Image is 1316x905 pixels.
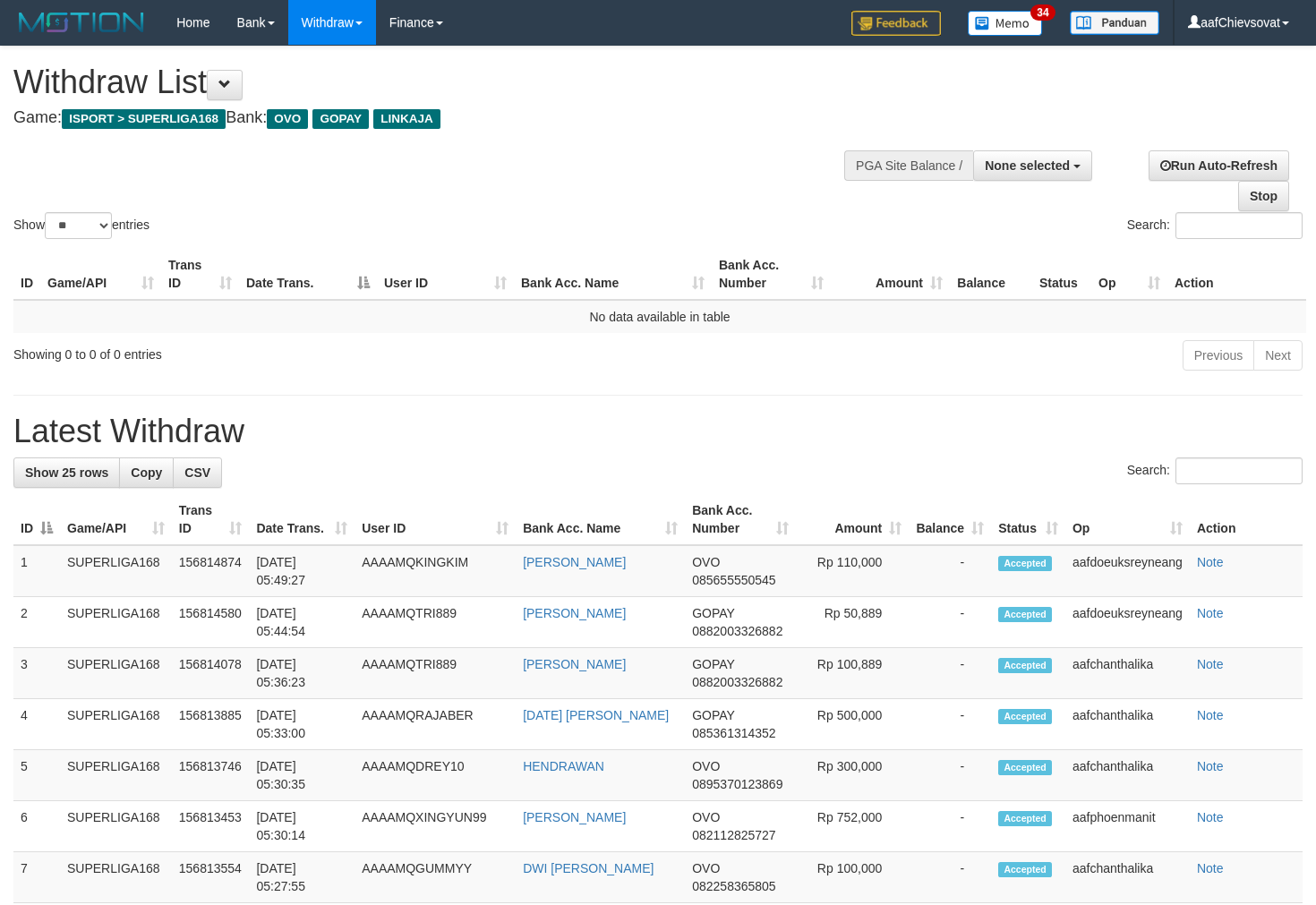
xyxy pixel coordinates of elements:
[985,158,1070,173] span: None selected
[831,249,950,300] th: Amount: activate to sort column ascending
[239,249,377,300] th: Date Trans.: activate to sort column descending
[60,597,172,648] td: SUPERLIGA168
[172,494,250,545] th: Trans ID: activate to sort column ascending
[119,457,174,488] a: Copy
[13,109,859,127] h4: Game: Bank:
[40,249,161,300] th: Game/API: activate to sort column ascending
[172,597,250,648] td: 156814580
[998,760,1052,775] span: Accepted
[1197,708,1224,722] a: Note
[13,300,1306,333] td: No data available in table
[1127,212,1303,239] label: Search:
[267,109,308,129] span: OVO
[249,852,355,903] td: [DATE] 05:27:55
[1065,545,1190,597] td: aafdoeuksreyneang
[1197,810,1224,824] a: Note
[514,249,712,300] th: Bank Acc. Name: activate to sort column ascending
[60,699,172,750] td: SUPERLIGA168
[523,861,654,875] a: DWI [PERSON_NAME]
[692,861,720,875] span: OVO
[1065,750,1190,801] td: aafchanthalika
[909,545,991,597] td: -
[523,810,626,824] a: [PERSON_NAME]
[13,801,60,852] td: 6
[62,109,226,129] span: ISPORT > SUPERLIGA168
[685,494,795,545] th: Bank Acc. Number: activate to sort column ascending
[692,828,775,842] span: Copy 082112825727 to clipboard
[355,801,516,852] td: AAAAMQXINGYUN99
[998,607,1052,622] span: Accepted
[1065,801,1190,852] td: aafphoenmanit
[172,750,250,801] td: 156813746
[851,11,941,36] img: Feedback.jpg
[1065,852,1190,903] td: aafchanthalika
[1253,340,1303,371] a: Next
[172,801,250,852] td: 156813453
[909,494,991,545] th: Balance: activate to sort column ascending
[13,597,60,648] td: 2
[1167,249,1306,300] th: Action
[1175,212,1303,239] input: Search:
[973,150,1092,181] button: None selected
[45,212,112,239] select: Showentries
[909,750,991,801] td: -
[796,750,910,801] td: Rp 300,000
[249,494,355,545] th: Date Trans.: activate to sort column ascending
[998,709,1052,724] span: Accepted
[1197,606,1224,620] a: Note
[13,64,859,100] h1: Withdraw List
[991,494,1065,545] th: Status: activate to sort column ascending
[998,862,1052,877] span: Accepted
[172,852,250,903] td: 156813554
[131,465,162,480] span: Copy
[950,249,1032,300] th: Balance
[1238,181,1289,211] a: Stop
[249,699,355,750] td: [DATE] 05:33:00
[13,852,60,903] td: 7
[13,750,60,801] td: 5
[60,648,172,699] td: SUPERLIGA168
[796,494,910,545] th: Amount: activate to sort column ascending
[60,750,172,801] td: SUPERLIGA168
[172,648,250,699] td: 156814078
[355,648,516,699] td: AAAAMQTRI889
[60,545,172,597] td: SUPERLIGA168
[249,801,355,852] td: [DATE] 05:30:14
[796,545,910,597] td: Rp 110,000
[692,657,734,671] span: GOPAY
[1149,150,1289,181] a: Run Auto-Refresh
[998,811,1052,826] span: Accepted
[1197,555,1224,569] a: Note
[909,801,991,852] td: -
[13,545,60,597] td: 1
[1197,657,1224,671] a: Note
[1197,759,1224,773] a: Note
[355,852,516,903] td: AAAAMQGUMMYY
[355,494,516,545] th: User ID: activate to sort column ascending
[249,545,355,597] td: [DATE] 05:49:27
[796,699,910,750] td: Rp 500,000
[172,545,250,597] td: 156814874
[523,657,626,671] a: [PERSON_NAME]
[13,338,535,363] div: Showing 0 to 0 of 0 entries
[796,597,910,648] td: Rp 50,889
[909,648,991,699] td: -
[1197,861,1224,875] a: Note
[712,249,831,300] th: Bank Acc. Number: activate to sort column ascending
[909,597,991,648] td: -
[377,249,514,300] th: User ID: activate to sort column ascending
[13,648,60,699] td: 3
[13,9,150,36] img: MOTION_logo.png
[60,494,172,545] th: Game/API: activate to sort column ascending
[173,457,222,488] a: CSV
[13,414,1303,449] h1: Latest Withdraw
[692,555,720,569] span: OVO
[692,777,782,791] span: Copy 0895370123869 to clipboard
[1030,4,1055,21] span: 34
[1070,11,1159,35] img: panduan.png
[998,556,1052,571] span: Accepted
[1175,457,1303,484] input: Search:
[60,852,172,903] td: SUPERLIGA168
[796,648,910,699] td: Rp 100,889
[25,465,108,480] span: Show 25 rows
